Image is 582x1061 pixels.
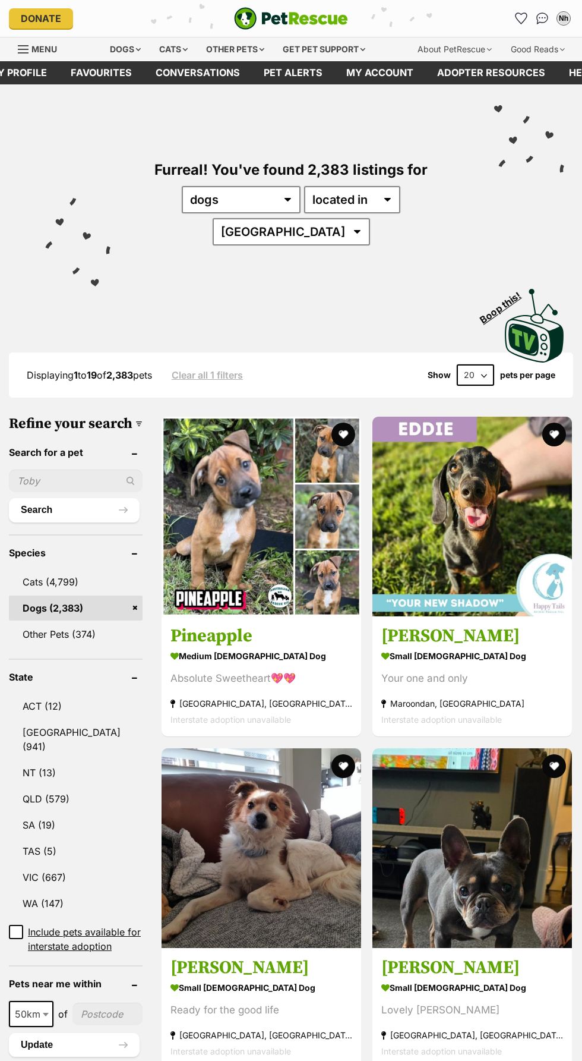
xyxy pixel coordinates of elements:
[409,37,500,61] div: About PetRescue
[58,1007,68,1021] span: of
[9,760,143,785] a: NT (13)
[533,9,552,28] a: Conversations
[9,786,143,811] a: QLD (579)
[542,754,566,778] button: favourite
[9,694,143,719] a: ACT (12)
[536,12,549,24] img: chat-41dd97257d64d25036548639549fe6c8038ab92f7586957e7f3b1b290dea8141.svg
[274,37,374,61] div: Get pet support
[170,715,291,725] span: Interstate adoption unavailable
[428,370,451,380] span: Show
[59,61,144,84] a: Favourites
[542,423,566,446] button: favourite
[9,1033,140,1057] button: Update
[170,625,352,648] h3: Pineapple
[162,748,361,948] img: Basil Silvanus - Papillon Dog
[234,7,348,30] a: PetRescue
[381,956,563,979] h3: [PERSON_NAME]
[500,370,555,380] label: pets per page
[9,498,140,522] button: Search
[381,1002,563,1018] div: Lovely [PERSON_NAME]
[9,447,143,458] header: Search for a pet
[502,37,573,61] div: Good Reads
[9,622,143,647] a: Other Pets (374)
[381,715,502,725] span: Interstate adoption unavailable
[511,9,530,28] a: Favourites
[10,1006,52,1022] span: 50km
[9,720,143,759] a: [GEOGRAPHIC_DATA] (941)
[170,979,352,996] strong: small [DEMOGRAPHIC_DATA] Dog
[478,282,533,325] span: Boop this!
[9,839,143,864] a: TAS (5)
[381,1027,563,1043] strong: [GEOGRAPHIC_DATA], [GEOGRAPHIC_DATA]
[87,369,97,381] strong: 19
[198,37,273,61] div: Other pets
[558,12,570,24] div: Nh
[154,161,428,178] span: Furreal! You've found 2,383 listings for
[72,1003,143,1025] input: postcode
[9,1001,53,1027] span: 50km
[31,44,57,54] span: Menu
[170,671,352,687] div: Absolute Sweetheart💖💖
[9,8,73,29] a: Donate
[381,1046,502,1056] span: Interstate adoption unavailable
[162,417,361,616] img: Pineapple - American Staffordshire Terrier Dog
[334,61,425,84] a: My account
[162,616,361,737] a: Pineapple medium [DEMOGRAPHIC_DATA] Dog Absolute Sweetheart💖💖 [GEOGRAPHIC_DATA], [GEOGRAPHIC_DATA...
[9,891,143,916] a: WA (147)
[9,978,143,989] header: Pets near me within
[9,470,143,492] input: Toby
[27,369,152,381] span: Displaying to of pets
[9,813,143,838] a: SA (19)
[102,37,149,61] div: Dogs
[9,672,143,682] header: State
[554,9,573,28] button: My account
[172,370,243,380] a: Clear all 1 filters
[106,369,133,381] strong: 2,383
[170,696,352,712] strong: [GEOGRAPHIC_DATA], [GEOGRAPHIC_DATA]
[170,648,352,665] strong: medium [DEMOGRAPHIC_DATA] Dog
[144,61,252,84] a: conversations
[425,61,557,84] a: Adopter resources
[9,415,143,432] h3: Refine your search
[372,616,572,737] a: [PERSON_NAME] small [DEMOGRAPHIC_DATA] Dog Your one and only Maroondan, [GEOGRAPHIC_DATA] Interst...
[381,625,563,648] h3: [PERSON_NAME]
[372,748,572,948] img: Lily Tamblyn - French Bulldog
[170,1002,352,1018] div: Ready for the good life
[331,423,355,446] button: favourite
[170,1027,352,1043] strong: [GEOGRAPHIC_DATA], [GEOGRAPHIC_DATA]
[74,369,78,381] strong: 1
[9,865,143,890] a: VIC (667)
[372,417,572,616] img: Eddie - Dachshund Dog
[381,696,563,712] strong: Maroondan, [GEOGRAPHIC_DATA]
[9,925,143,953] a: Include pets available for interstate adoption
[511,9,573,28] ul: Account quick links
[151,37,196,61] div: Cats
[9,569,143,594] a: Cats (4,799)
[381,979,563,996] strong: small [DEMOGRAPHIC_DATA] Dog
[28,925,143,953] span: Include pets available for interstate adoption
[18,37,65,59] a: Menu
[505,289,564,363] img: PetRescue TV logo
[234,7,348,30] img: logo-e224e6f780fb5917bec1dbf3a21bbac754714ae5b6737aabdf751b685950b380.svg
[170,1046,291,1056] span: Interstate adoption unavailable
[9,596,143,621] a: Dogs (2,383)
[331,754,355,778] button: favourite
[381,671,563,687] div: Your one and only
[505,278,564,365] a: Boop this!
[170,956,352,979] h3: [PERSON_NAME]
[252,61,334,84] a: Pet alerts
[9,547,143,558] header: Species
[381,648,563,665] strong: small [DEMOGRAPHIC_DATA] Dog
